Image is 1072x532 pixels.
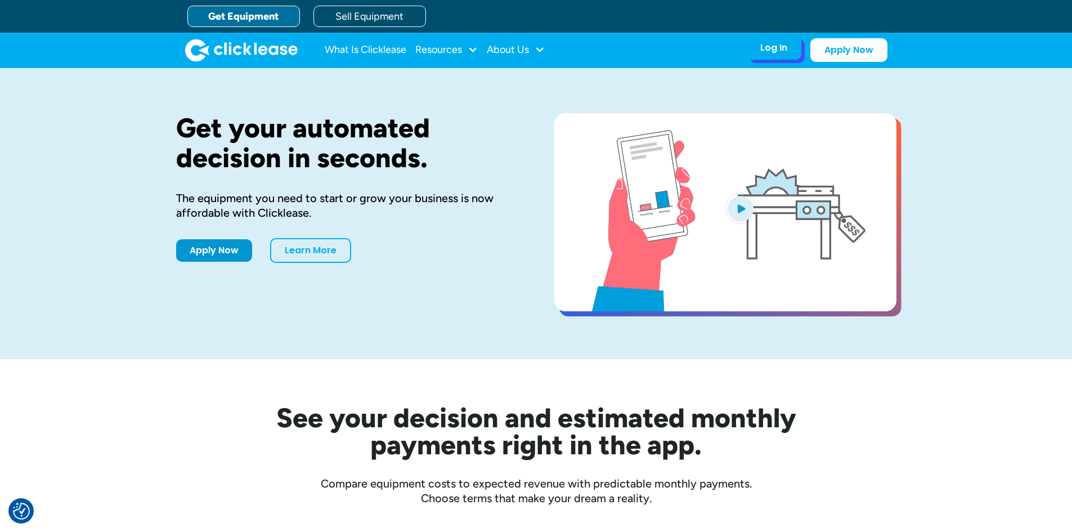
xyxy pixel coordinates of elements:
img: Revisit consent button [13,503,30,520]
img: Clicklease logo [185,39,298,61]
a: Apply Now [810,38,887,62]
h2: See your decision and estimated monthly payments right in the app. [221,404,851,458]
div: Compare equipment costs to expected revenue with predictable monthly payments. Choose terms that ... [176,476,896,506]
div: The equipment you need to start or grow your business is now affordable with Clicklease. [176,191,518,220]
a: Learn More [270,238,351,263]
a: Get Equipment [187,6,300,27]
div: Log In [760,42,787,53]
a: What Is Clicklease [325,39,406,61]
div: Resources [415,39,478,61]
img: Blue play button logo on a light blue circular background [725,193,756,224]
button: Consent Preferences [13,503,30,520]
a: Apply Now [176,239,252,262]
h1: Get your automated decision in seconds. [176,113,518,173]
a: open lightbox [554,113,896,311]
div: About Us [487,39,545,61]
a: Sell Equipment [313,6,426,27]
a: home [185,39,298,61]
